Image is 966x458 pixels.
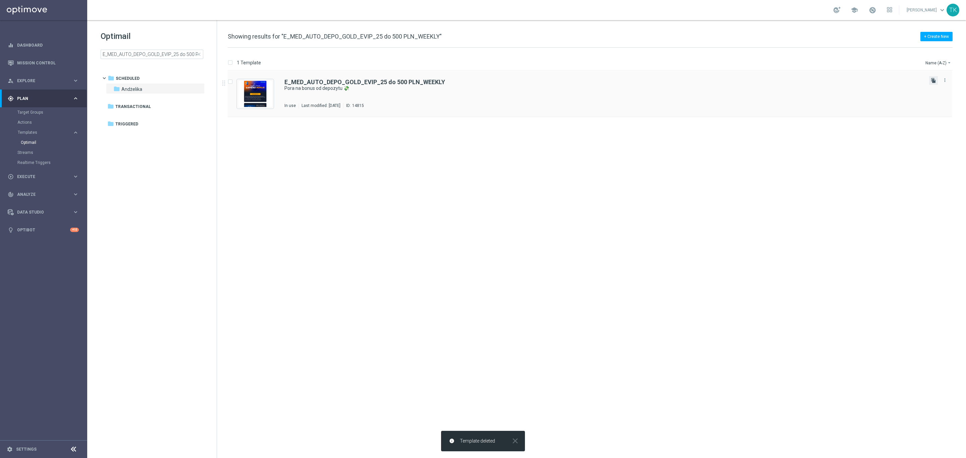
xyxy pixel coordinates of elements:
div: Actions [17,117,87,127]
button: Data Studio keyboard_arrow_right [7,210,79,215]
div: Realtime Triggers [17,158,87,168]
a: Optimail [21,140,70,145]
i: folder [108,75,114,81]
div: Streams [17,148,87,158]
span: Explore [17,79,72,83]
span: Transactional [115,104,151,110]
a: Pora na bonus od depozytu 💸 [284,85,908,92]
span: Andżelika [121,86,142,92]
a: Settings [16,447,37,451]
i: info [449,438,454,444]
h1: Optimail [101,31,203,42]
button: track_changes Analyze keyboard_arrow_right [7,192,79,197]
span: Analyze [17,192,72,196]
span: Data Studio [17,210,72,214]
button: equalizer Dashboard [7,43,79,48]
div: Target Groups [17,107,87,117]
button: close [510,438,520,444]
a: [PERSON_NAME]keyboard_arrow_down [906,5,947,15]
div: Press SPACE to select this row. [221,71,965,117]
i: keyboard_arrow_right [72,191,79,197]
i: keyboard_arrow_right [72,95,79,102]
div: +10 [70,228,79,232]
div: Plan [8,96,72,102]
i: gps_fixed [8,96,14,102]
div: Templates [18,130,72,134]
span: close [196,52,202,57]
a: Optibot [17,221,70,239]
button: file_copy [929,76,938,85]
div: TK [947,4,959,16]
div: Dashboard [8,36,79,54]
i: person_search [8,78,14,84]
div: ID: [343,103,364,108]
a: Mission Control [17,54,79,72]
i: play_circle_outline [8,174,14,180]
div: Mission Control [8,54,79,72]
i: close [511,437,520,445]
div: Data Studio [8,209,72,215]
div: Optibot [8,221,79,239]
span: Showing results for "E_MED_AUTO_DEPO_GOLD_EVIP_25 do 500 PLN_WEEKLY" [228,33,442,40]
i: keyboard_arrow_right [72,209,79,215]
i: more_vert [942,77,948,83]
i: keyboard_arrow_right [72,173,79,180]
a: Realtime Triggers [17,160,70,165]
i: track_changes [8,191,14,197]
span: Plan [17,97,72,101]
i: arrow_drop_down [947,60,952,65]
div: Optimail [21,137,87,148]
i: settings [7,446,13,452]
a: Actions [17,120,70,125]
img: 14815.jpeg [238,81,272,107]
i: folder [107,103,114,110]
input: Search Template [101,50,203,59]
div: Analyze [8,191,72,197]
button: + Create New [920,32,953,41]
i: file_copy [931,78,936,83]
p: 1 Template [237,60,261,66]
span: keyboard_arrow_down [938,6,946,14]
div: Execute [8,174,72,180]
span: Template deleted [460,438,495,444]
div: Last modified: [DATE] [299,103,343,108]
span: Templates [18,130,66,134]
div: Explore [8,78,72,84]
span: Triggered [115,121,138,127]
button: Templates keyboard_arrow_right [17,130,79,135]
span: Execute [17,175,72,179]
button: person_search Explore keyboard_arrow_right [7,78,79,83]
button: Mission Control [7,60,79,66]
div: In use [284,103,296,108]
i: folder [107,120,114,127]
i: keyboard_arrow_right [72,77,79,84]
i: lightbulb [8,227,14,233]
button: gps_fixed Plan keyboard_arrow_right [7,96,79,101]
i: equalizer [8,42,14,48]
i: folder [113,85,120,92]
a: Dashboard [17,36,79,54]
button: Name (A-Z)arrow_drop_down [925,59,953,67]
a: E_MED_AUTO_DEPO_GOLD_EVIP_25 do 500 PLN_WEEKLY [284,79,445,85]
b: E_MED_AUTO_DEPO_GOLD_EVIP_25 do 500 PLN_WEEKLY [284,78,445,85]
span: school [851,6,858,14]
div: 14815 [352,103,364,108]
button: lightbulb Optibot +10 [7,227,79,233]
div: Templates [17,127,87,148]
button: more_vert [942,76,948,84]
button: play_circle_outline Execute keyboard_arrow_right [7,174,79,179]
a: Target Groups [17,110,70,115]
a: Streams [17,150,70,155]
span: Scheduled [116,75,140,81]
i: keyboard_arrow_right [72,129,79,136]
div: Pora na bonus od depozytu 💸 [284,85,924,92]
